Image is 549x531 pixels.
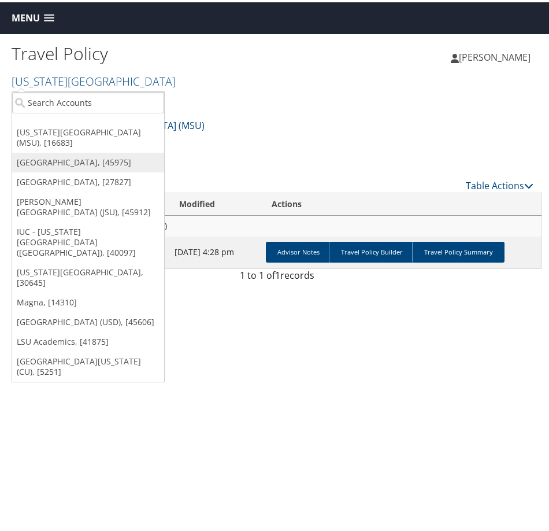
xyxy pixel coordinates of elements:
a: LSU Academics, [41875] [12,330,164,349]
a: [US_STATE][GEOGRAPHIC_DATA] (MSU), [16683] [12,120,164,150]
a: [GEOGRAPHIC_DATA][US_STATE] (CU), [5251] [12,349,164,379]
a: [US_STATE][GEOGRAPHIC_DATA], [30645] [12,260,164,290]
input: Search Accounts [12,90,164,111]
h1: Travel Policy [12,39,277,64]
td: [DATE] 4:28 pm [169,234,262,265]
a: IUC - [US_STATE][GEOGRAPHIC_DATA] ([GEOGRAPHIC_DATA]), [40097] [12,220,164,260]
span: Menu [12,10,40,21]
span: 1 [275,267,280,279]
a: [US_STATE][GEOGRAPHIC_DATA] (MSU) [12,71,176,106]
a: Travel Policy Builder [329,239,414,260]
a: [GEOGRAPHIC_DATA] (USD), [45606] [12,310,164,330]
th: Modified: activate to sort column ascending [169,191,262,213]
th: Actions [261,191,541,213]
a: Travel Policy Summary [412,239,505,260]
a: Table Actions [466,177,533,190]
a: [GEOGRAPHIC_DATA], [45975] [12,150,164,170]
a: Menu [6,6,60,25]
a: [PERSON_NAME] [451,38,542,72]
span: [PERSON_NAME] [459,49,531,61]
a: [GEOGRAPHIC_DATA], [27827] [12,170,164,190]
td: [US_STATE][GEOGRAPHIC_DATA] (MSU) [12,213,541,234]
div: 1 to 1 of records [20,266,533,286]
a: Magna, [14310] [12,290,164,310]
a: [PERSON_NAME][GEOGRAPHIC_DATA] (JSU), [45912] [12,190,164,220]
a: Advisor Notes [266,239,331,260]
